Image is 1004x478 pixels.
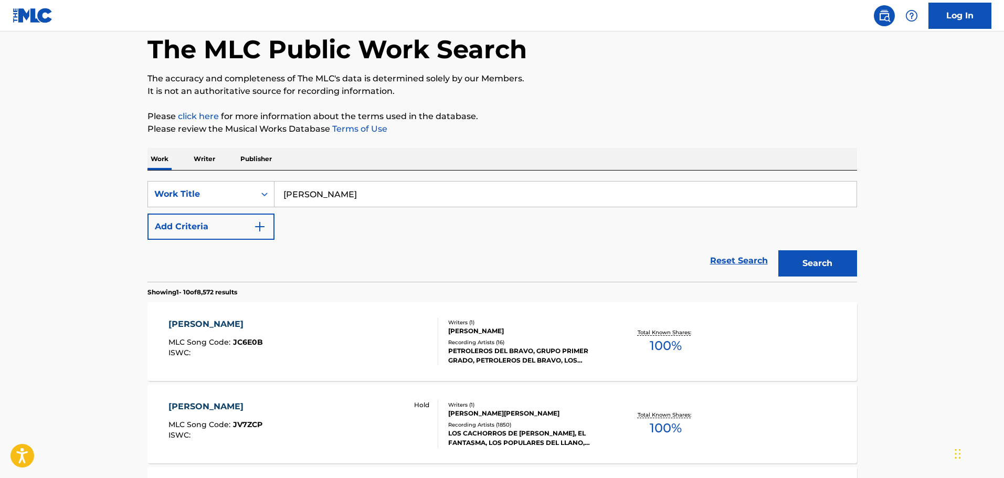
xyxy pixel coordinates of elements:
[638,328,694,336] p: Total Known Shares:
[178,111,219,121] a: click here
[147,302,857,381] a: [PERSON_NAME]MLC Song Code:JC6E0BISWC:Writers (1)[PERSON_NAME]Recording Artists (16)PETROLEROS DE...
[147,181,857,282] form: Search Form
[448,338,607,346] div: Recording Artists ( 16 )
[638,411,694,419] p: Total Known Shares:
[147,34,527,65] h1: The MLC Public Work Search
[147,110,857,123] p: Please for more information about the terms used in the database.
[448,401,607,409] div: Writers ( 1 )
[330,124,387,134] a: Terms of Use
[905,9,918,22] img: help
[778,250,857,277] button: Search
[168,337,233,347] span: MLC Song Code :
[147,288,237,297] p: Showing 1 - 10 of 8,572 results
[168,420,233,429] span: MLC Song Code :
[955,438,961,470] div: Drag
[448,409,607,418] div: [PERSON_NAME][PERSON_NAME]
[650,336,682,355] span: 100 %
[233,337,263,347] span: JC6E0B
[147,72,857,85] p: The accuracy and completeness of The MLC's data is determined solely by our Members.
[901,5,922,26] div: Help
[147,148,172,170] p: Work
[147,214,274,240] button: Add Criteria
[168,348,193,357] span: ISWC :
[233,420,262,429] span: JV7ZCP
[147,123,857,135] p: Please review the Musical Works Database
[874,5,895,26] a: Public Search
[650,419,682,438] span: 100 %
[13,8,53,23] img: MLC Logo
[253,220,266,233] img: 9d2ae6d4665cec9f34b9.svg
[237,148,275,170] p: Publisher
[168,430,193,440] span: ISWC :
[448,421,607,429] div: Recording Artists ( 1850 )
[448,326,607,336] div: [PERSON_NAME]
[191,148,218,170] p: Writer
[147,385,857,463] a: [PERSON_NAME]MLC Song Code:JV7ZCPISWC: HoldWriters (1)[PERSON_NAME][PERSON_NAME]Recording Artists...
[154,188,249,200] div: Work Title
[414,400,429,410] p: Hold
[705,249,773,272] a: Reset Search
[952,428,1004,478] iframe: Chat Widget
[168,400,262,413] div: [PERSON_NAME]
[448,429,607,448] div: LOS CACHORROS DE [PERSON_NAME], EL FANTASMA, LOS POPULARES DEL LLANO, [PERSON_NAME], [PERSON_NAME...
[147,85,857,98] p: It is not an authoritative source for recording information.
[448,346,607,365] div: PETROLEROS DEL BRAVO, GRUPO PRIMER GRADO, PETROLEROS DEL BRAVO, LOS [PERSON_NAME], LOS [PERSON_NAME]
[928,3,991,29] a: Log In
[168,318,263,331] div: [PERSON_NAME]
[448,318,607,326] div: Writers ( 1 )
[878,9,891,22] img: search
